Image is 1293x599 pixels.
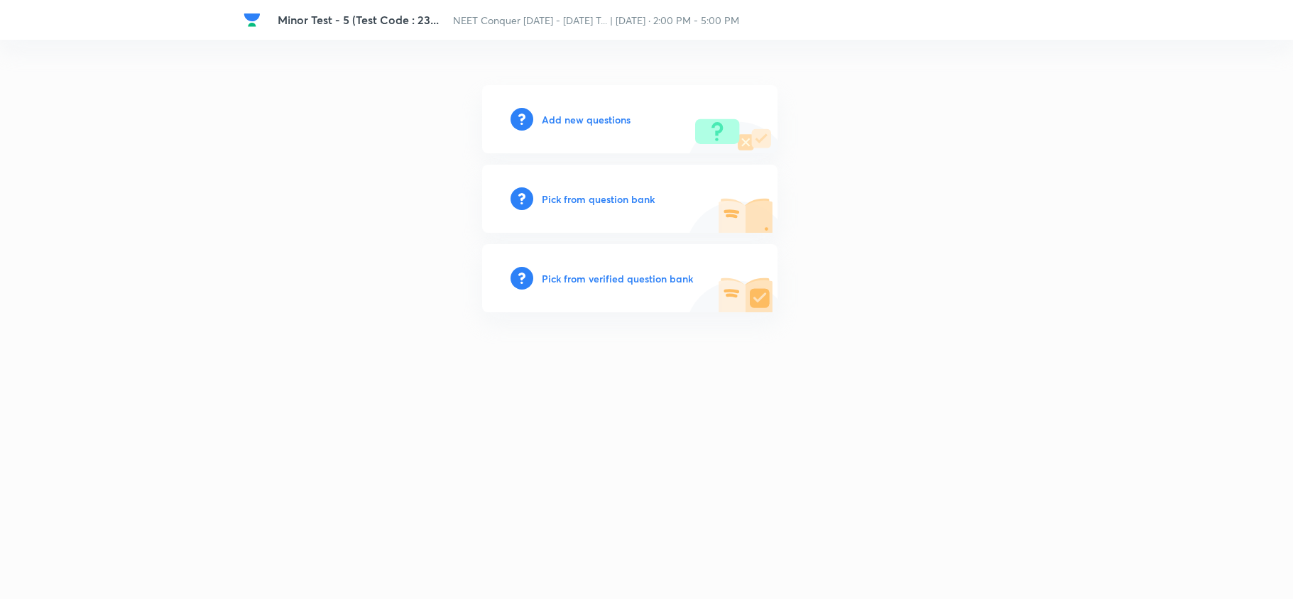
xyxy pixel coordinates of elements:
[244,11,266,28] a: Company Logo
[453,13,739,27] span: NEET Conquer [DATE] - [DATE] T... | [DATE] · 2:00 PM - 5:00 PM
[244,11,261,28] img: Company Logo
[542,192,655,207] h6: Pick from question bank
[542,112,631,127] h6: Add new questions
[542,271,693,286] h6: Pick from verified question bank
[278,12,439,27] span: Minor Test - 5 (Test Code : 23...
